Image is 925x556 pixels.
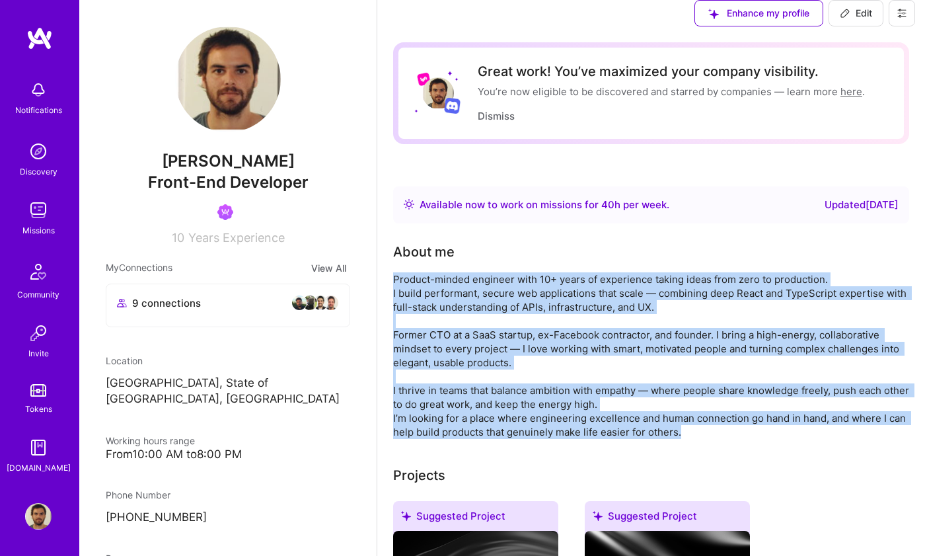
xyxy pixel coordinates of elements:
div: You’re now eligible to be discovered and starred by companies — learn more . [478,85,865,99]
img: logo [26,26,53,50]
img: avatar [323,295,339,311]
div: Invite [28,346,49,360]
p: [GEOGRAPHIC_DATA], State of [GEOGRAPHIC_DATA], [GEOGRAPHIC_DATA] [106,376,350,407]
img: Discord logo [444,97,461,114]
div: Tokens [25,402,52,416]
img: Availability [404,199,414,210]
span: [PERSON_NAME] [106,151,350,171]
img: discovery [25,138,52,165]
div: Updated [DATE] [825,197,899,213]
i: icon Collaborator [117,298,127,308]
img: teamwork [25,197,52,223]
i: icon SuggestedTeams [708,9,719,19]
img: User Avatar [25,503,52,530]
div: Great work! You’ve maximized your company visibility. [478,63,865,79]
div: Suggested Project [585,501,750,536]
span: Years Experience [188,231,285,245]
div: From 10:00 AM to 8:00 PM [106,448,350,461]
span: My Connections [106,260,172,276]
span: Phone Number [106,489,170,500]
span: Front-End Developer [148,173,309,192]
div: Notifications [15,103,62,117]
a: here [840,85,862,98]
img: Lyft logo [417,72,431,86]
span: 40 [601,198,614,211]
a: User Avatar [22,503,55,530]
div: [DOMAIN_NAME] [7,461,71,475]
img: bell [25,77,52,103]
button: Dismiss [478,109,515,123]
div: Tell us a little about yourself [393,242,455,262]
p: [PHONE_NUMBER] [106,510,350,526]
img: Community [22,256,54,288]
div: About me [393,242,455,262]
img: guide book [25,434,52,461]
img: Been on Mission [217,204,233,220]
span: Working hours range [106,435,195,446]
span: Enhance my profile [708,7,809,20]
img: tokens [30,384,46,397]
div: Community [17,288,59,301]
i: icon SuggestedTeams [593,511,603,521]
div: Discovery [20,165,57,179]
img: avatar [291,295,307,311]
div: Missions [22,223,55,237]
button: View All [307,260,350,276]
button: 9 connectionsavataravataravataravatar [106,284,350,327]
span: Edit [840,7,872,20]
img: Invite [25,320,52,346]
img: avatar [313,295,328,311]
i: icon SuggestedTeams [401,511,411,521]
div: Available now to work on missions for h per week . [420,197,669,213]
div: Suggested Project [393,501,558,536]
div: Product-minded engineer with 10+ years of experience taking ideas from zero to production. I buil... [393,272,909,439]
span: 9 connections [132,296,201,310]
img: User Avatar [422,77,454,109]
img: avatar [302,295,318,311]
img: User Avatar [175,26,281,132]
div: Location [106,354,350,368]
span: 10 [172,231,184,245]
div: Projects [393,465,445,485]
